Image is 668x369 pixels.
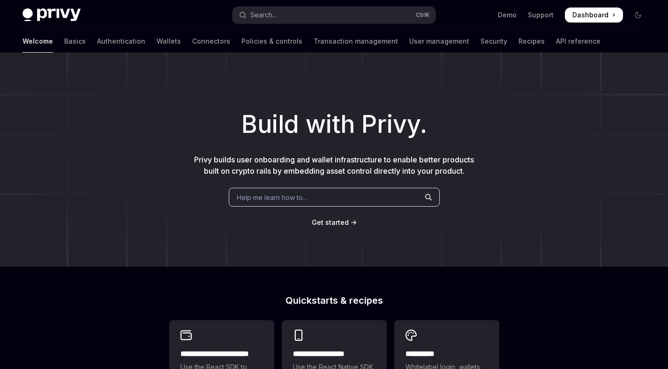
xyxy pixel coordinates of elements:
a: Basics [64,30,86,53]
span: Ctrl K [416,11,430,19]
a: Wallets [157,30,181,53]
span: Dashboard [572,10,608,20]
img: dark logo [23,8,81,22]
span: Get started [312,218,349,226]
h2: Quickstarts & recipes [169,296,499,305]
a: Get started [312,218,349,227]
button: Open search [233,7,435,23]
a: User management [409,30,469,53]
a: Transaction management [314,30,398,53]
span: Help me learn how to… [237,192,308,202]
a: Policies & controls [241,30,302,53]
button: Toggle dark mode [630,8,645,23]
a: Demo [498,10,517,20]
span: Privy builds user onboarding and wallet infrastructure to enable better products built on crypto ... [194,155,474,176]
div: Search... [250,9,277,21]
a: Authentication [97,30,145,53]
a: Connectors [192,30,230,53]
h1: Build with Privy. [15,106,653,143]
a: API reference [556,30,600,53]
a: Welcome [23,30,53,53]
a: Support [528,10,554,20]
a: Dashboard [565,8,623,23]
a: Recipes [518,30,545,53]
a: Security [480,30,507,53]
